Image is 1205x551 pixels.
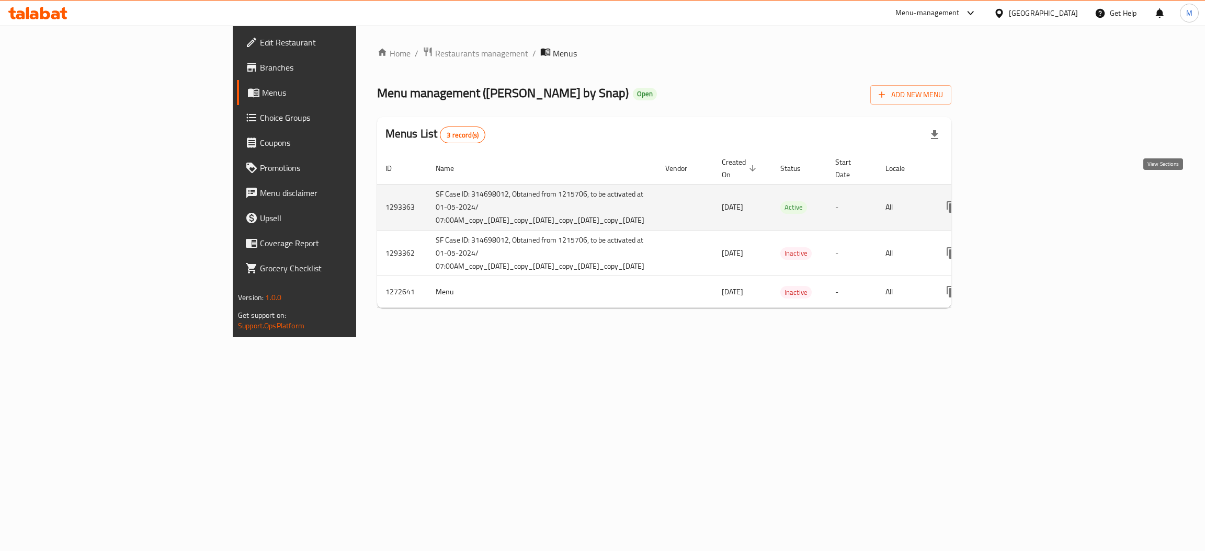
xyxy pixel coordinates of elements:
span: Start Date [835,156,865,181]
button: more [939,279,964,304]
a: Branches [237,55,434,80]
td: SF Case ID: 314698012, Obtained from 1215706, to be activated at 01-05-2024/ 07:00AM_copy_[DATE]_... [427,230,657,276]
a: Menus [237,80,434,105]
button: Add New Menu [870,85,951,105]
span: Get support on: [238,308,286,322]
span: Open [633,89,657,98]
span: Name [436,162,468,175]
td: - [827,230,877,276]
td: All [877,230,931,276]
span: 3 record(s) [440,130,485,140]
td: - [827,184,877,230]
span: Menus [262,86,426,99]
nav: breadcrumb [377,47,951,60]
span: Vendor [665,162,701,175]
div: Total records count [440,127,485,143]
td: Menu [427,276,657,308]
span: Active [780,201,807,213]
span: Branches [260,61,426,74]
a: Menu disclaimer [237,180,434,205]
li: / [532,47,536,60]
a: Restaurants management [423,47,528,60]
table: enhanced table [377,153,1048,308]
a: Support.OpsPlatform [238,319,304,332]
span: Upsell [260,212,426,224]
button: more [939,240,964,266]
h2: Menus List [385,126,485,143]
span: 1.0.0 [265,291,281,304]
span: Promotions [260,162,426,174]
div: Inactive [780,286,812,299]
div: Menu-management [895,7,960,19]
span: [DATE] [722,285,743,299]
a: Coverage Report [237,231,434,256]
div: Export file [922,122,947,147]
div: Active [780,201,807,214]
a: Coupons [237,130,434,155]
span: Status [780,162,814,175]
span: Grocery Checklist [260,262,426,274]
span: Coupons [260,136,426,149]
a: Choice Groups [237,105,434,130]
a: Upsell [237,205,434,231]
span: Version: [238,291,264,304]
span: Restaurants management [435,47,528,60]
button: more [939,194,964,220]
span: M [1186,7,1192,19]
span: Menus [553,47,577,60]
span: [DATE] [722,246,743,260]
td: SF Case ID: 314698012, Obtained from 1215706, to be activated at 01-05-2024/ 07:00AM_copy_[DATE]_... [427,184,657,230]
span: Inactive [780,247,812,259]
span: Created On [722,156,759,181]
span: Edit Restaurant [260,36,426,49]
a: Edit Restaurant [237,30,434,55]
span: Menu management ( [PERSON_NAME] by Snap ) [377,81,629,105]
a: Grocery Checklist [237,256,434,281]
div: [GEOGRAPHIC_DATA] [1009,7,1078,19]
span: Choice Groups [260,111,426,124]
td: All [877,184,931,230]
div: Inactive [780,247,812,260]
td: - [827,276,877,308]
a: Promotions [237,155,434,180]
span: Add New Menu [879,88,943,101]
div: Open [633,88,657,100]
span: Locale [885,162,918,175]
td: All [877,276,931,308]
span: Coverage Report [260,237,426,249]
th: Actions [931,153,1048,185]
span: ID [385,162,405,175]
span: [DATE] [722,200,743,214]
span: Menu disclaimer [260,187,426,199]
span: Inactive [780,286,812,299]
